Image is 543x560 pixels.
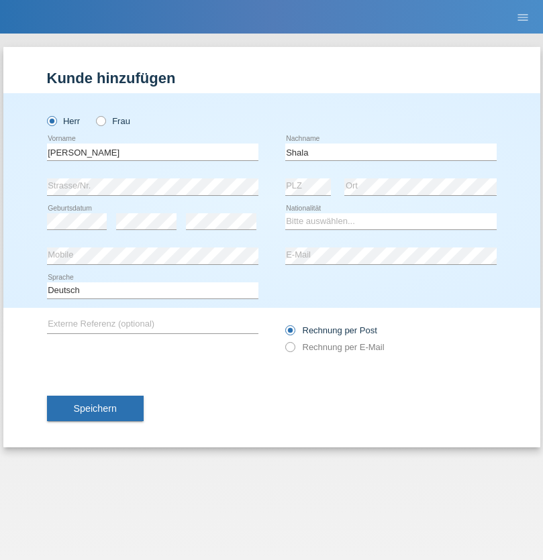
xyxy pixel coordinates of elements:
[47,396,144,421] button: Speichern
[285,325,377,335] label: Rechnung per Post
[516,11,530,24] i: menu
[285,342,294,359] input: Rechnung per E-Mail
[47,116,56,125] input: Herr
[285,325,294,342] input: Rechnung per Post
[96,116,105,125] input: Frau
[285,342,385,352] label: Rechnung per E-Mail
[509,13,536,21] a: menu
[96,116,130,126] label: Frau
[47,116,81,126] label: Herr
[47,70,497,87] h1: Kunde hinzufügen
[74,403,117,414] span: Speichern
